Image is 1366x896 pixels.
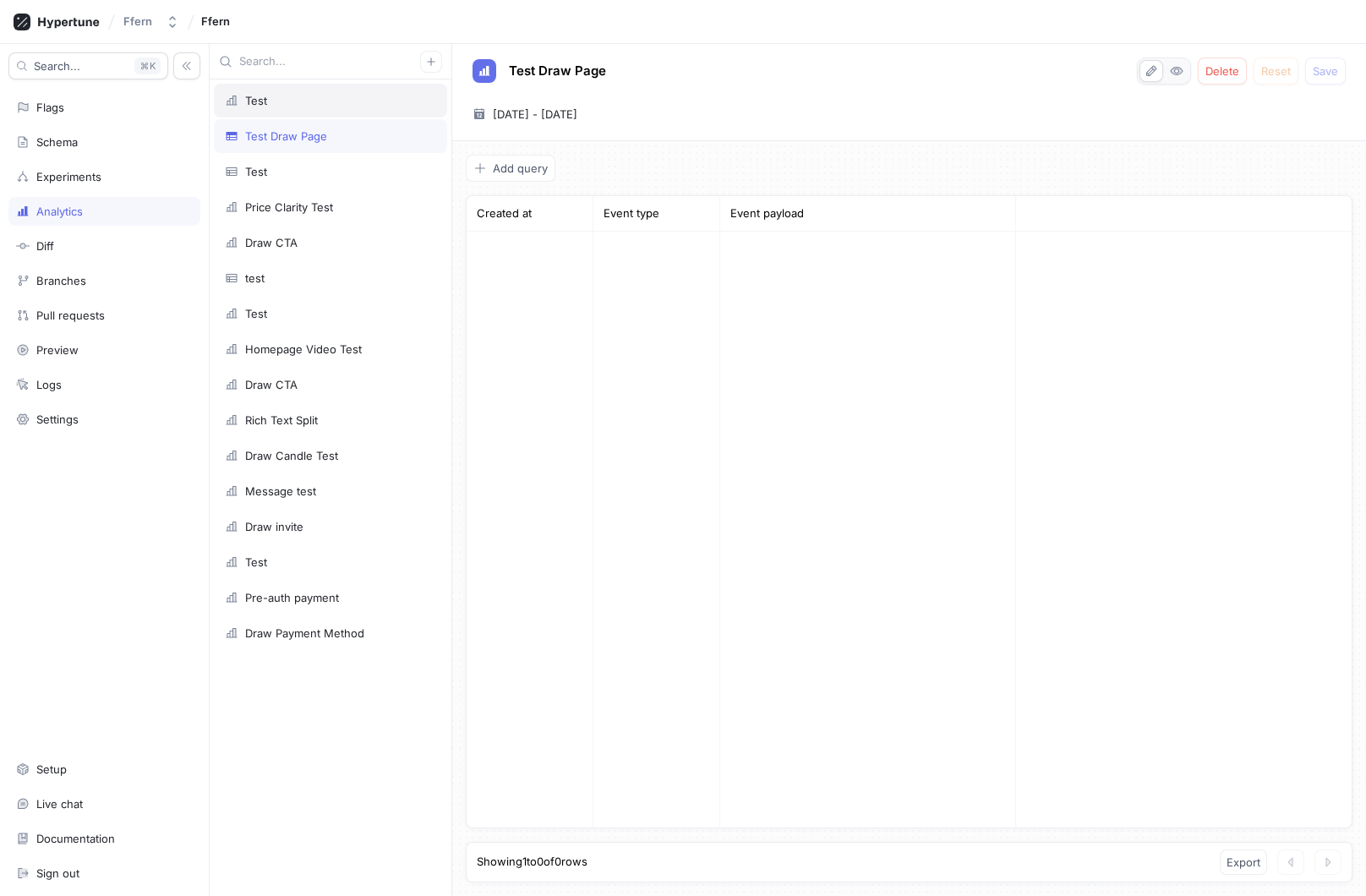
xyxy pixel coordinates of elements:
div: Schema [36,135,78,149]
div: K [134,57,161,74]
div: Draw Payment Method [245,626,364,640]
div: Homepage Video Test [245,342,362,356]
span: Save [1313,66,1338,76]
div: Flags [36,101,64,114]
div: Draw CTA [245,378,298,391]
div: Pull requests [36,309,105,322]
span: Export [1227,857,1260,867]
button: Reset [1254,57,1298,85]
div: Message test [245,484,316,498]
div: Rich Text Split [245,413,318,427]
div: Ffern [123,14,152,29]
span: Reset [1261,66,1291,76]
div: Sign out [36,866,79,880]
div: Test [245,94,267,107]
a: Documentation [8,824,200,853]
div: Event type [593,196,720,232]
div: Analytics [36,205,83,218]
button: Delete [1198,57,1247,85]
div: Experiments [36,170,101,183]
div: Pre-auth payment [245,591,339,604]
input: Search... [239,53,420,70]
div: Settings [36,412,79,426]
button: Save [1305,57,1346,85]
div: Documentation [36,832,115,845]
button: Search...K [8,52,168,79]
div: Preview [36,343,79,357]
div: Branches [36,274,86,287]
button: Ffern [117,8,186,36]
div: Diff [36,239,54,253]
button: Add query [466,155,555,182]
div: Logs [36,378,62,391]
span: Delete [1205,66,1239,76]
button: Export [1220,850,1267,875]
div: Test Draw Page [245,129,327,143]
div: Draw invite [245,520,303,533]
div: Live chat [36,797,83,811]
div: Draw CTA [245,236,298,249]
div: test [245,271,265,285]
div: Setup [36,762,67,776]
div: Test [245,165,267,178]
span: Search... [34,61,80,71]
div: Price Clarity Test [245,200,333,214]
span: Add query [493,163,548,173]
span: [DATE] - [DATE] [493,106,577,123]
span: Ffern [201,15,230,27]
div: Test [245,307,267,320]
div: Showing 1 to 0 of 0 rows [477,854,587,871]
span: Test Draw Page [509,64,606,78]
div: Event payload [720,196,1016,232]
div: Test [245,555,267,569]
div: Draw Candle Test [245,449,338,462]
div: Created at [467,196,593,232]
